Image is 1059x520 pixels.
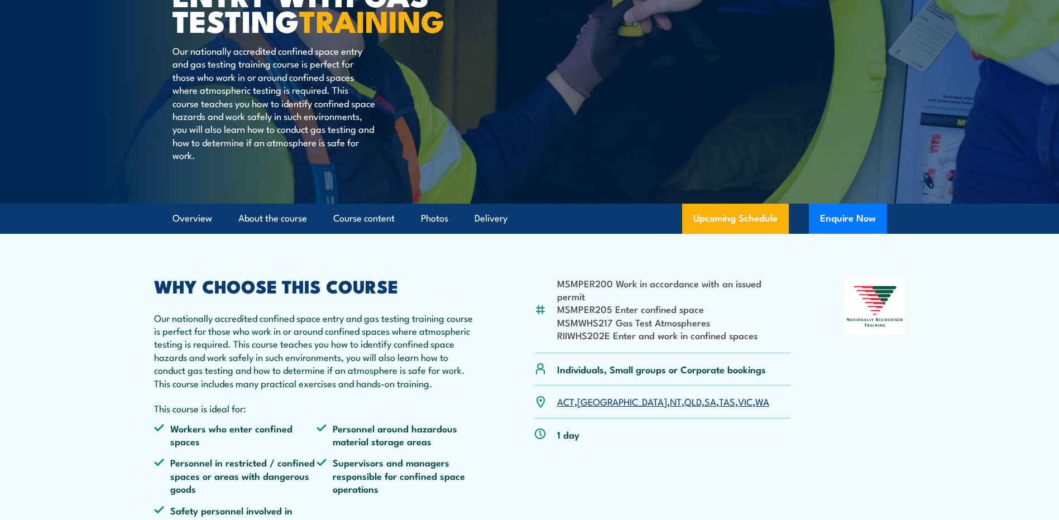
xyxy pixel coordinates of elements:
li: Personnel around hazardous material storage areas [317,422,480,448]
li: MSMPER200 Work in accordance with an issued permit [557,277,791,303]
li: Supervisors and managers responsible for confined space operations [317,456,480,495]
p: 1 day [557,428,579,441]
a: Course content [333,204,395,233]
p: Individuals, Small groups or Corporate bookings [557,363,766,375]
a: TAS [719,394,735,408]
h2: WHY CHOOSE THIS COURSE [154,278,480,293]
a: Overview [172,204,212,233]
p: This course is ideal for: [154,402,480,415]
a: Upcoming Schedule [682,204,789,234]
li: Workers who enter confined spaces [154,422,317,448]
li: Personnel in restricted / confined spaces or areas with dangerous goods [154,456,317,495]
button: Enquire Now [809,204,887,234]
a: NT [670,394,682,408]
li: MSMWHS217 Gas Test Atmospheres [557,316,791,329]
p: Our nationally accredited confined space entry and gas testing training course is perfect for tho... [154,311,480,389]
img: Nationally Recognised Training logo. [845,278,905,335]
a: Photos [421,204,448,233]
a: QLD [684,394,702,408]
li: RIIWHS202E Enter and work in confined spaces [557,329,791,341]
p: , , , , , , , [557,395,769,408]
a: [GEOGRAPHIC_DATA] [577,394,667,408]
a: WA [755,394,769,408]
a: ACT [557,394,574,408]
a: SA [705,394,716,408]
p: Our nationally accredited confined space entry and gas testing training course is perfect for tho... [172,44,376,162]
li: MSMPER205 Enter confined space [557,302,791,315]
a: Delivery [475,204,507,233]
a: VIC [738,394,753,408]
a: About the course [238,204,307,233]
